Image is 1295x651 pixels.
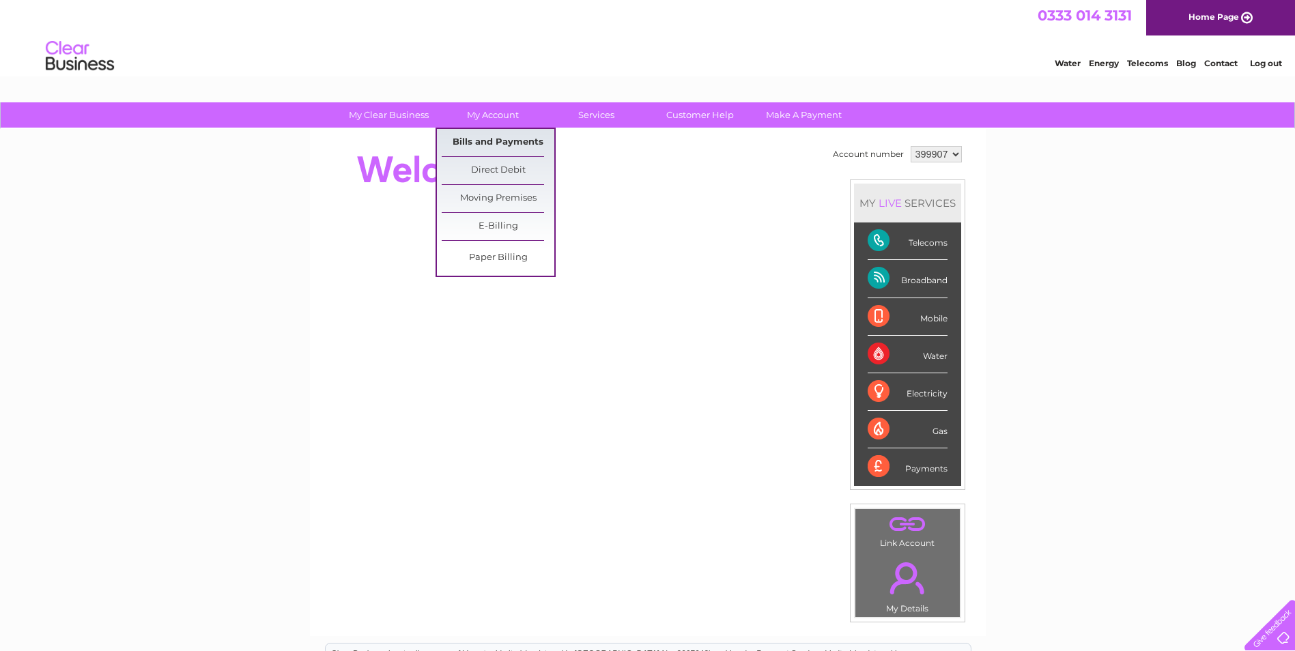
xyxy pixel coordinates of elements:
[868,336,948,373] div: Water
[876,197,905,209] div: LIVE
[442,129,554,156] a: Bills and Payments
[644,102,756,128] a: Customer Help
[1089,58,1119,68] a: Energy
[1204,58,1238,68] a: Contact
[436,102,549,128] a: My Account
[442,213,554,240] a: E-Billing
[868,448,948,485] div: Payments
[1127,58,1168,68] a: Telecoms
[868,298,948,336] div: Mobile
[442,185,554,212] a: Moving Premises
[855,508,960,551] td: Link Account
[326,8,971,66] div: Clear Business is a trading name of Verastar Limited (registered in [GEOGRAPHIC_DATA] No. 3667643...
[442,157,554,184] a: Direct Debit
[540,102,653,128] a: Services
[1176,58,1196,68] a: Blog
[442,244,554,272] a: Paper Billing
[868,373,948,411] div: Electricity
[332,102,445,128] a: My Clear Business
[829,143,907,166] td: Account number
[868,260,948,298] div: Broadband
[868,222,948,260] div: Telecoms
[859,512,956,536] a: .
[854,184,961,222] div: MY SERVICES
[855,551,960,618] td: My Details
[45,35,115,77] img: logo.png
[1038,7,1132,24] a: 0333 014 3131
[1055,58,1081,68] a: Water
[868,411,948,448] div: Gas
[1250,58,1282,68] a: Log out
[859,554,956,602] a: .
[748,102,860,128] a: Make A Payment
